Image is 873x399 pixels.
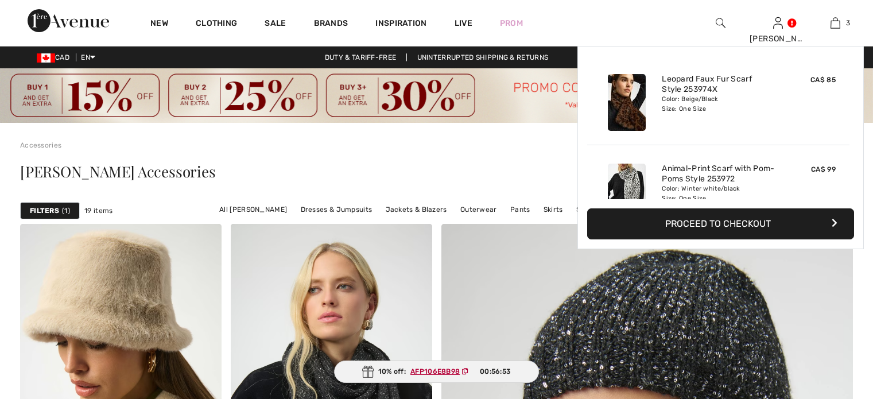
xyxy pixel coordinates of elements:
a: Live [455,17,472,29]
a: Outerwear [455,202,503,217]
div: 10% off: [334,361,540,383]
div: Color: Winter white/black Size: One Size [662,184,775,203]
a: Dresses & Jumpsuits [295,202,378,217]
img: search the website [716,16,725,30]
img: Animal-Print Scarf with Pom-Poms Style 253972 [608,164,646,220]
span: 19 items [84,206,112,216]
a: Leopard Faux Fur Scarf Style 253974X [662,74,775,95]
div: Color: Beige/Black Size: One Size [662,95,775,113]
img: 1ère Avenue [28,9,109,32]
a: Clothing [196,18,237,30]
ins: AFP106E8B98 [410,367,460,375]
img: Canadian Dollar [37,53,55,63]
img: My Info [773,16,783,30]
span: [PERSON_NAME] Accessories [20,161,216,181]
img: Leopard Faux Fur Scarf Style 253974X [608,74,646,131]
span: 00:56:53 [480,366,511,377]
span: CA$ 99 [811,165,836,173]
button: Proceed to Checkout [587,208,854,239]
span: CAD [37,53,74,61]
span: 3 [846,18,850,28]
img: My Bag [831,16,840,30]
a: Pants [505,202,536,217]
span: Inspiration [375,18,426,30]
a: All [PERSON_NAME] [214,202,293,217]
div: [PERSON_NAME] [750,33,806,45]
a: 3 [807,16,863,30]
a: Animal-Print Scarf with Pom-Poms Style 253972 [662,164,775,184]
span: 1 [62,206,70,216]
a: Sign In [773,17,783,28]
img: Gift.svg [362,366,374,378]
a: Jackets & Blazers [380,202,453,217]
a: Sale [265,18,286,30]
span: EN [81,53,95,61]
iframe: Opens a widget where you can chat to one of our agents [800,313,862,342]
a: Accessories [20,141,61,149]
a: New [150,18,168,30]
a: Brands [314,18,348,30]
a: Prom [500,17,523,29]
span: CA$ 85 [810,76,836,84]
strong: Filters [30,206,59,216]
a: Sweaters & Cardigans [571,202,657,217]
a: Skirts [538,202,569,217]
